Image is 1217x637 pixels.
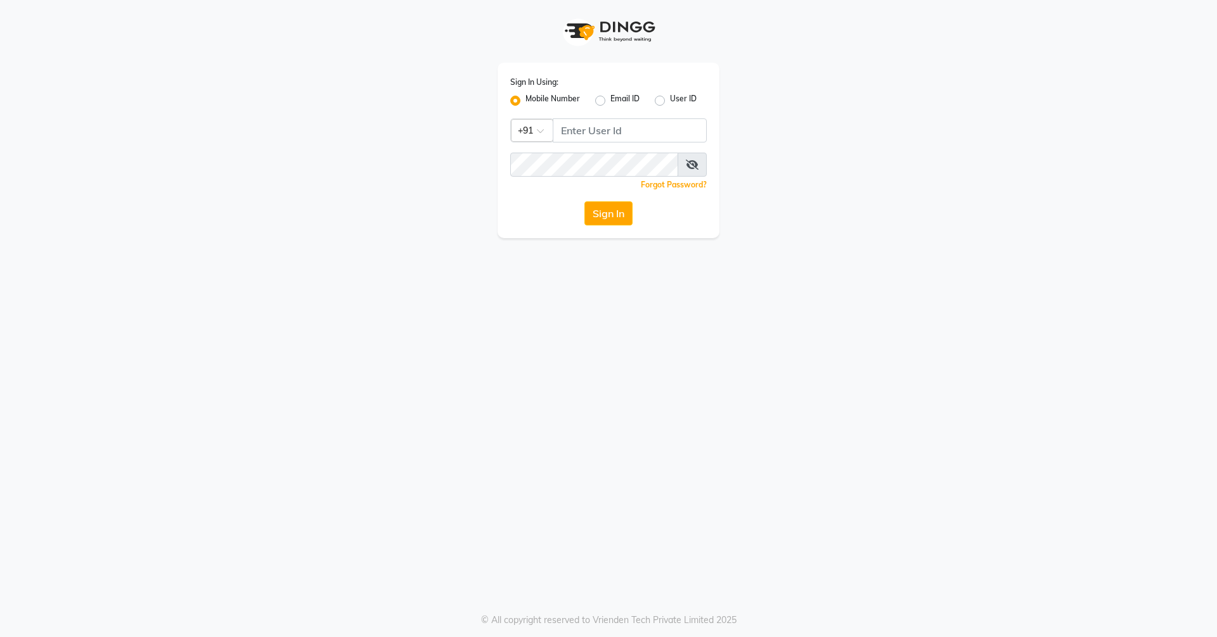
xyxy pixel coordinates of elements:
label: Sign In Using: [510,77,558,88]
input: Username [510,153,678,177]
label: User ID [670,93,697,108]
a: Forgot Password? [641,180,707,189]
img: logo1.svg [558,13,659,50]
button: Sign In [584,201,633,225]
label: Email ID [610,93,640,108]
label: Mobile Number [525,93,580,108]
input: Username [553,118,707,142]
